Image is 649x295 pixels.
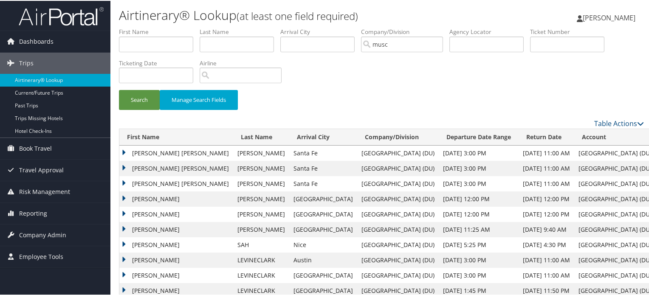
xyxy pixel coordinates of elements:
td: [PERSON_NAME] [119,267,233,282]
td: [DATE] 12:00 PM [439,206,519,221]
td: [PERSON_NAME] [119,191,233,206]
td: [GEOGRAPHIC_DATA] (DU) [357,236,439,252]
label: Ticketing Date [119,58,200,67]
td: [DATE] 12:00 PM [519,191,574,206]
label: Ticket Number [530,27,611,35]
td: [GEOGRAPHIC_DATA] [289,206,357,221]
td: [DATE] 9:40 AM [519,221,574,236]
span: Trips [19,52,34,73]
td: LEVINECLARK [233,252,289,267]
td: [DATE] 11:00 AM [519,252,574,267]
td: [GEOGRAPHIC_DATA] (DU) [357,160,439,175]
td: [GEOGRAPHIC_DATA] (DU) [357,221,439,236]
td: [DATE] 3:00 PM [439,175,519,191]
span: Risk Management [19,180,70,202]
th: Last Name: activate to sort column ascending [233,128,289,145]
button: Manage Search Fields [160,89,238,109]
td: Austin [289,252,357,267]
small: (at least one field required) [237,8,358,22]
td: [PERSON_NAME] [119,221,233,236]
td: [DATE] 3:00 PM [439,267,519,282]
span: Book Travel [19,137,52,158]
td: Santa Fe [289,145,357,160]
span: Reporting [19,202,47,223]
label: Agency Locator [449,27,530,35]
span: Company Admin [19,224,66,245]
button: Search [119,89,160,109]
label: First Name [119,27,200,35]
a: Table Actions [594,118,644,127]
td: [GEOGRAPHIC_DATA] [289,191,357,206]
th: Return Date: activate to sort column ascending [519,128,574,145]
span: Employee Tools [19,245,63,267]
td: [DATE] 11:00 AM [519,267,574,282]
span: [PERSON_NAME] [583,12,635,22]
td: [DATE] 4:30 PM [519,236,574,252]
td: [DATE] 11:00 AM [519,175,574,191]
th: Arrival City: activate to sort column ascending [289,128,357,145]
h1: Airtinerary® Lookup [119,6,469,23]
td: [PERSON_NAME] [PERSON_NAME] [119,175,233,191]
td: [PERSON_NAME] [233,145,289,160]
td: [DATE] 3:00 PM [439,252,519,267]
td: [DATE] 11:00 AM [519,145,574,160]
td: [GEOGRAPHIC_DATA] (DU) [357,145,439,160]
td: [PERSON_NAME] [233,175,289,191]
td: [GEOGRAPHIC_DATA] (DU) [357,206,439,221]
td: [PERSON_NAME] [233,160,289,175]
td: [PERSON_NAME] [233,206,289,221]
td: [GEOGRAPHIC_DATA] (DU) [357,175,439,191]
span: Dashboards [19,30,54,51]
td: SAH [233,236,289,252]
td: [DATE] 12:00 PM [439,191,519,206]
th: Company/Division [357,128,439,145]
td: [DATE] 3:00 PM [439,160,519,175]
td: [PERSON_NAME] [233,221,289,236]
td: [DATE] 11:25 AM [439,221,519,236]
td: [PERSON_NAME] [PERSON_NAME] [119,160,233,175]
td: Santa Fe [289,175,357,191]
td: [PERSON_NAME] [119,252,233,267]
td: [GEOGRAPHIC_DATA] (DU) [357,252,439,267]
td: [PERSON_NAME] [233,191,289,206]
label: Airline [200,58,288,67]
img: airportal-logo.png [19,6,104,25]
a: [PERSON_NAME] [577,4,644,30]
td: Santa Fe [289,160,357,175]
td: [DATE] 11:00 AM [519,160,574,175]
td: [PERSON_NAME] [119,236,233,252]
td: [GEOGRAPHIC_DATA] [289,221,357,236]
td: LEVINECLARK [233,267,289,282]
label: Company/Division [361,27,449,35]
th: First Name: activate to sort column ascending [119,128,233,145]
th: Departure Date Range: activate to sort column ascending [439,128,519,145]
td: [GEOGRAPHIC_DATA] (DU) [357,191,439,206]
td: [GEOGRAPHIC_DATA] (DU) [357,267,439,282]
label: Last Name [200,27,280,35]
label: Arrival City [280,27,361,35]
td: [PERSON_NAME] [PERSON_NAME] [119,145,233,160]
td: [PERSON_NAME] [119,206,233,221]
td: [DATE] 5:25 PM [439,236,519,252]
td: [GEOGRAPHIC_DATA] [289,267,357,282]
td: [DATE] 12:00 PM [519,206,574,221]
td: [DATE] 3:00 PM [439,145,519,160]
td: Nice [289,236,357,252]
span: Travel Approval [19,159,64,180]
